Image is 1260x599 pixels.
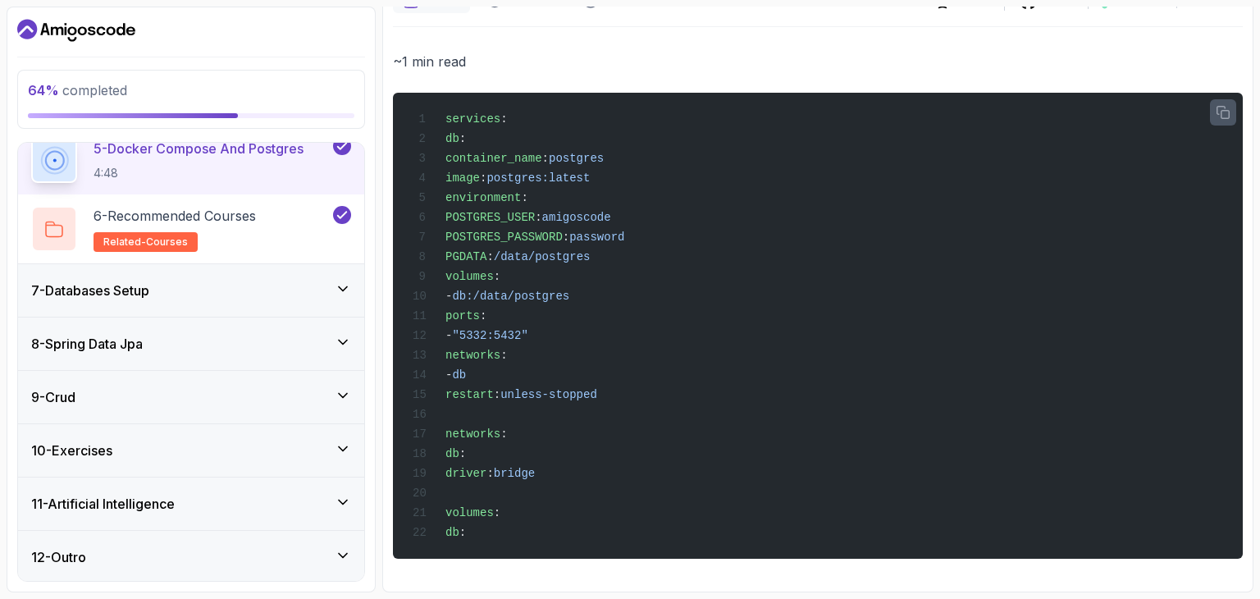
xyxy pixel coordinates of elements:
span: "5332:5432" [452,329,527,342]
span: related-courses [103,235,188,249]
span: /data/postgres [494,250,591,263]
span: POSTGRES_PASSWORD [445,231,563,244]
p: 4:48 [94,165,304,181]
span: db [445,447,459,460]
span: postgres:latest [486,171,590,185]
span: password [569,231,624,244]
span: - [445,368,452,382]
span: db [445,526,459,539]
span: db [445,132,459,145]
span: completed [28,82,127,98]
span: ports [445,309,480,322]
span: unless-stopped [500,388,597,401]
span: : [563,231,569,244]
a: Dashboard [17,17,135,43]
button: 8-Spring Data Jpa [18,318,364,370]
button: 5-Docker Compose And Postgres4:48 [31,137,351,183]
span: volumes [445,506,494,519]
span: image [445,171,480,185]
span: db [452,368,466,382]
span: environment [445,191,521,204]
span: : [521,191,527,204]
p: 6 - Recommended Courses [94,206,256,226]
h3: 9 - Crud [31,387,75,407]
span: : [494,388,500,401]
span: : [486,250,493,263]
span: : [459,526,466,539]
span: : [494,270,500,283]
p: 5 - Docker Compose And Postgres [94,139,304,158]
span: : [480,171,486,185]
h3: 8 - Spring Data Jpa [31,334,143,354]
span: container_name [445,152,542,165]
span: : [535,211,541,224]
h3: 12 - Outro [31,547,86,567]
span: : [459,447,466,460]
button: 10-Exercises [18,424,364,477]
span: PGDATA [445,250,486,263]
button: 6-Recommended Coursesrelated-courses [31,206,351,252]
span: POSTGRES_USER [445,211,535,224]
span: amigoscode [542,211,611,224]
span: restart [445,388,494,401]
h3: 11 - Artificial Intelligence [31,494,175,514]
span: driver [445,467,486,480]
span: networks [445,349,500,362]
span: : [500,112,507,126]
span: : [500,349,507,362]
p: ~1 min read [393,50,1243,73]
span: postgres [549,152,604,165]
button: 11-Artificial Intelligence [18,478,364,530]
span: : [494,506,500,519]
button: 9-Crud [18,371,364,423]
span: bridge [494,467,535,480]
h3: 10 - Exercises [31,441,112,460]
button: 12-Outro [18,531,364,583]
span: - [445,329,452,342]
span: networks [445,428,500,441]
span: volumes [445,270,494,283]
span: : [486,467,493,480]
span: : [500,428,507,441]
span: - [445,290,452,303]
span: db:/data/postgres [452,290,569,303]
span: : [542,152,549,165]
button: 7-Databases Setup [18,264,364,317]
span: : [459,132,466,145]
h3: 7 - Databases Setup [31,281,149,300]
span: services [445,112,500,126]
span: : [480,309,486,322]
span: 64 % [28,82,59,98]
